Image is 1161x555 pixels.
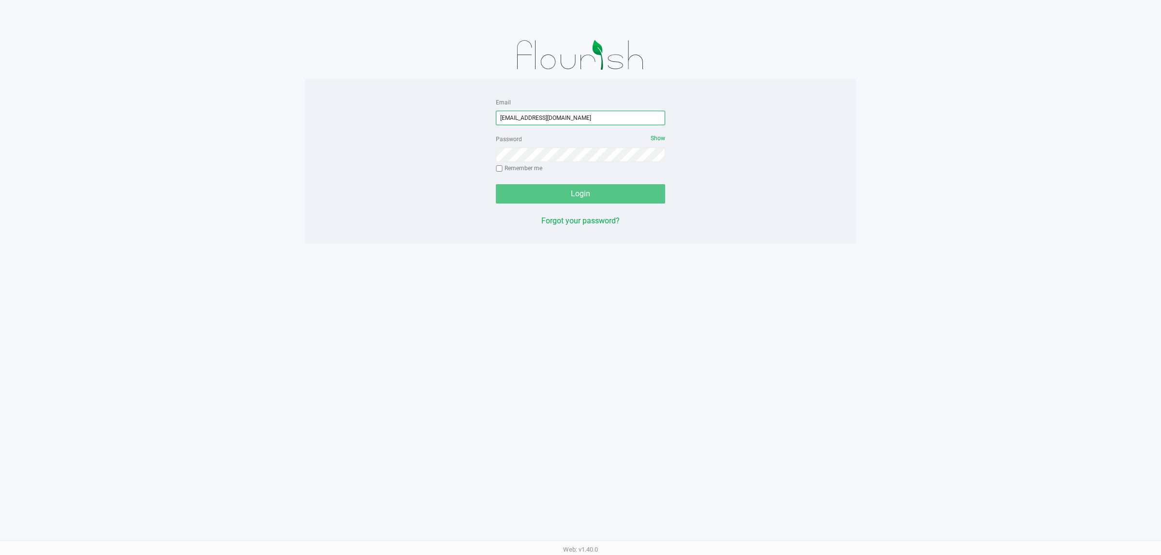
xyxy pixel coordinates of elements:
[496,98,511,107] label: Email
[496,164,542,173] label: Remember me
[563,546,598,553] span: Web: v1.40.0
[651,135,665,142] span: Show
[541,215,620,227] button: Forgot your password?
[496,165,503,172] input: Remember me
[496,135,522,144] label: Password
